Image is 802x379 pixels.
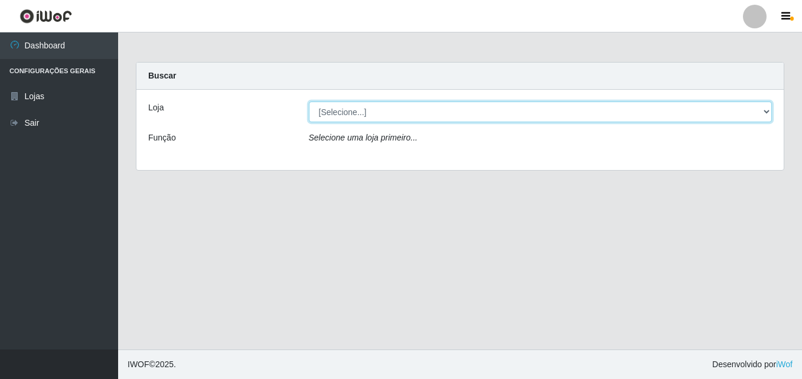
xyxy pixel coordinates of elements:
[148,71,176,80] strong: Buscar
[128,360,149,369] span: IWOF
[309,133,418,142] i: Selecione uma loja primeiro...
[128,358,176,371] span: © 2025 .
[776,360,793,369] a: iWof
[148,102,164,114] label: Loja
[19,9,72,24] img: CoreUI Logo
[712,358,793,371] span: Desenvolvido por
[148,132,176,144] label: Função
